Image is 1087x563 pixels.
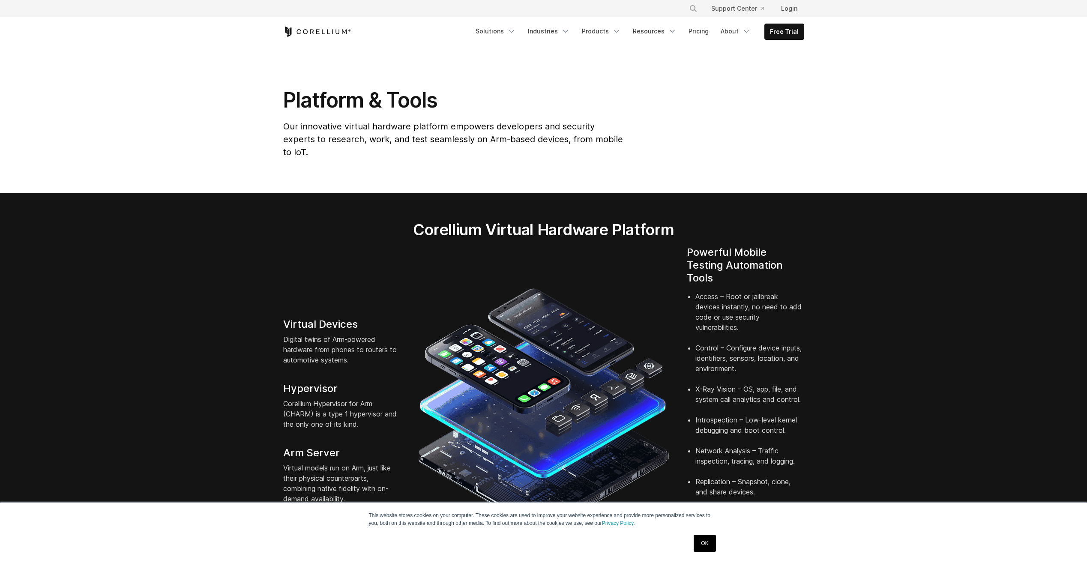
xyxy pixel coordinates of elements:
a: Pricing [683,24,714,39]
a: Privacy Policy. [602,520,635,526]
a: Support Center [704,1,771,16]
li: Introspection – Low-level kernel debugging and boot control. [695,415,804,446]
p: Virtual models run on Arm, just like their physical counterparts, combining native fidelity with ... [283,463,401,504]
button: Search [686,1,701,16]
h1: Platform & Tools [283,87,625,113]
a: Resources [628,24,682,39]
div: Navigation Menu [470,24,804,40]
a: Products [577,24,626,39]
li: X-Ray Vision – OS, app, file, and system call analytics and control. [695,384,804,415]
h4: Powerful Mobile Testing Automation Tools [687,246,804,284]
span: Our innovative virtual hardware platform empowers developers and security experts to research, wo... [283,121,623,157]
a: Industries [523,24,575,39]
li: Control – Configure device inputs, identifiers, sensors, location, and environment. [695,343,804,384]
a: Solutions [470,24,521,39]
li: Network Analysis – Traffic inspection, tracing, and logging. [695,446,804,476]
h4: Arm Server [283,446,401,459]
a: Login [774,1,804,16]
p: Corellium Hypervisor for Arm (CHARM) is a type 1 hypervisor and the only one of its kind. [283,398,401,429]
h4: Virtual Devices [283,318,401,331]
li: Access – Root or jailbreak devices instantly, no need to add code or use security vulnerabilities. [695,291,804,343]
p: This website stores cookies on your computer. These cookies are used to improve your website expe... [369,512,719,527]
li: Replication – Snapshot, clone, and share devices. [695,476,804,507]
a: About [716,24,756,39]
a: OK [694,535,716,552]
h4: Hypervisor [283,382,401,395]
p: Digital twins of Arm-powered hardware from phones to routers to automotive systems. [283,334,401,365]
a: Free Trial [765,24,804,39]
div: Navigation Menu [679,1,804,16]
a: Corellium Home [283,27,351,37]
img: iPhone and Android virtual machine and testing tools [418,284,670,536]
h2: Corellium Virtual Hardware Platform [373,220,714,239]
